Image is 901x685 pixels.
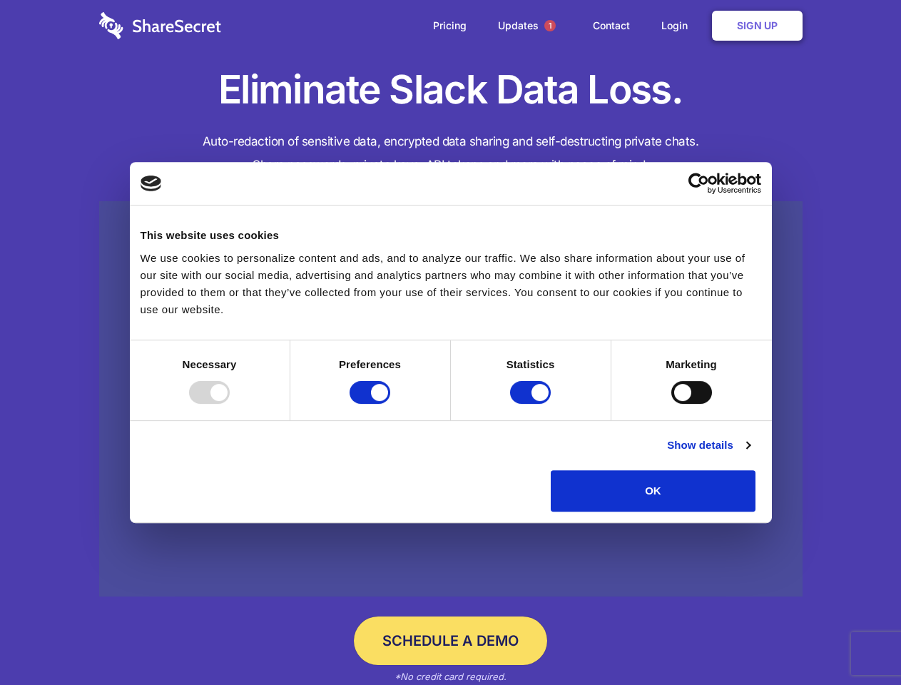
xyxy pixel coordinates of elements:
div: This website uses cookies [141,227,761,244]
a: Pricing [419,4,481,48]
span: 1 [544,20,556,31]
a: Schedule a Demo [354,616,547,665]
strong: Statistics [507,358,555,370]
strong: Necessary [183,358,237,370]
a: Wistia video thumbnail [99,201,803,597]
a: Usercentrics Cookiebot - opens in a new window [636,173,761,194]
h4: Auto-redaction of sensitive data, encrypted data sharing and self-destructing private chats. Shar... [99,130,803,177]
em: *No credit card required. [394,671,507,682]
h1: Eliminate Slack Data Loss. [99,64,803,116]
a: Login [647,4,709,48]
a: Show details [667,437,750,454]
a: Sign Up [712,11,803,41]
img: logo [141,176,162,191]
strong: Preferences [339,358,401,370]
button: OK [551,470,755,512]
img: logo-wordmark-white-trans-d4663122ce5f474addd5e946df7df03e33cb6a1c49d2221995e7729f52c070b2.svg [99,12,221,39]
div: We use cookies to personalize content and ads, and to analyze our traffic. We also share informat... [141,250,761,318]
strong: Marketing [666,358,717,370]
a: Contact [579,4,644,48]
